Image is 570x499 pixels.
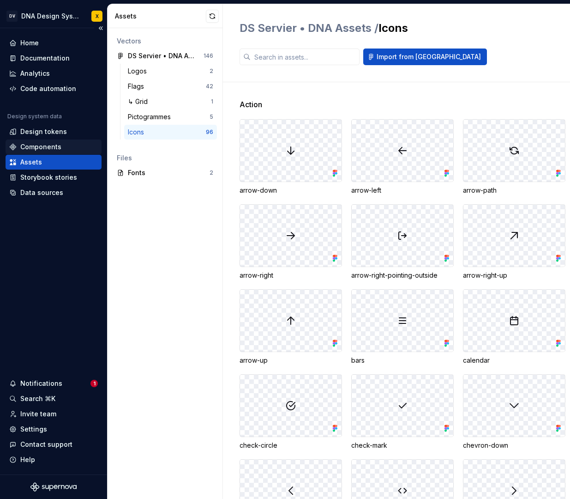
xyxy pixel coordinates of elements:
span: 1 [90,380,98,387]
div: Logos [128,67,150,76]
div: check-circle [240,441,342,450]
input: Search in assets... [251,49,360,65]
div: Icons [128,128,148,137]
div: Assets [115,12,206,21]
div: DS Servier • DNA Assets [128,51,197,61]
div: chevron-down [463,441,565,450]
div: arrow-right-pointing-outside [351,271,454,280]
div: 96 [206,128,213,136]
button: Help [6,452,102,467]
div: Documentation [20,54,70,63]
span: Action [240,99,262,110]
button: Import from [GEOGRAPHIC_DATA] [363,49,487,65]
div: Settings [20,425,47,434]
div: Components [20,142,61,152]
div: Home [20,38,39,48]
div: arrow-right [240,271,342,280]
div: Vectors [117,37,213,46]
div: Storybook stories [20,173,77,182]
a: Design tokens [6,124,102,139]
div: Notifications [20,379,62,388]
a: Storybook stories [6,170,102,185]
div: Data sources [20,188,63,197]
div: Search ⌘K [20,394,55,403]
div: calendar [463,356,565,365]
a: Components [6,140,102,154]
a: Invite team [6,407,102,421]
div: 2 [210,67,213,75]
div: arrow-right-up [463,271,565,280]
div: arrow-left [351,186,454,195]
button: Contact support [6,437,102,452]
a: Home [6,36,102,50]
div: Design system data [7,113,62,120]
div: Pictogrammes [128,112,174,122]
div: bars [351,356,454,365]
div: DV [6,11,18,22]
a: Fonts2 [113,165,217,180]
div: check-mark [351,441,454,450]
div: 146 [204,52,213,60]
div: Files [117,153,213,163]
a: Settings [6,422,102,437]
a: Pictogrammes5 [124,110,217,124]
a: Data sources [6,185,102,200]
a: DS Servier • DNA Assets146 [113,49,217,63]
button: Collapse sidebar [94,22,107,35]
a: Icons96 [124,125,217,140]
div: Assets [20,158,42,167]
div: Flags [128,82,148,91]
button: DVDNA Design SystemX [2,6,105,26]
button: Notifications1 [6,376,102,391]
div: 1 [211,98,213,105]
a: ↳ Grid1 [124,94,217,109]
div: arrow-down [240,186,342,195]
div: X [96,12,99,20]
a: Assets [6,155,102,170]
div: 5 [210,113,213,121]
div: 42 [206,83,213,90]
div: Contact support [20,440,72,449]
div: DNA Design System [21,12,80,21]
div: 2 [210,169,213,176]
a: Logos2 [124,64,217,79]
a: Code automation [6,81,102,96]
a: Analytics [6,66,102,81]
div: arrow-up [240,356,342,365]
svg: Supernova Logo [30,482,77,492]
div: Analytics [20,69,50,78]
div: arrow-path [463,186,565,195]
span: DS Servier • DNA Assets / [240,21,378,35]
span: Import from [GEOGRAPHIC_DATA] [377,52,481,61]
button: Search ⌘K [6,391,102,406]
div: Help [20,455,35,464]
div: Invite team [20,409,56,419]
div: Code automation [20,84,76,93]
div: ↳ Grid [128,97,151,106]
div: Design tokens [20,127,67,136]
div: Fonts [128,168,210,177]
a: Flags42 [124,79,217,94]
a: Documentation [6,51,102,66]
h2: Icons [240,21,408,36]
